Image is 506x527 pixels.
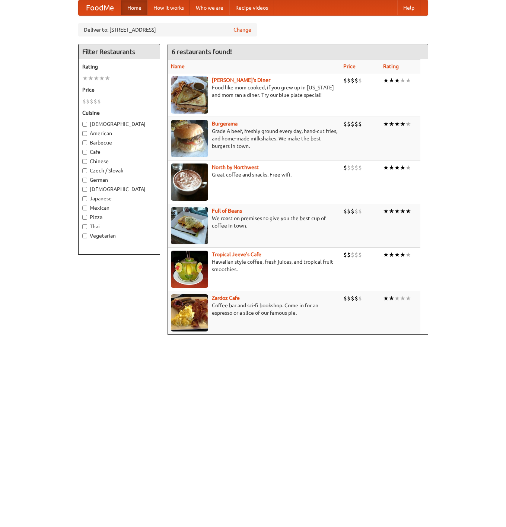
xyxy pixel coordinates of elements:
[212,251,261,257] a: Tropical Jeeve's Cafe
[171,171,337,178] p: Great coffee and snacks. Free wifi.
[347,120,351,128] li: $
[82,234,87,238] input: Vegetarian
[351,164,354,172] li: $
[383,294,389,302] li: ★
[343,207,347,215] li: $
[389,120,394,128] li: ★
[212,164,259,170] a: North by Northwest
[82,232,156,239] label: Vegetarian
[383,251,389,259] li: ★
[190,0,229,15] a: Who we are
[82,215,87,220] input: Pizza
[358,251,362,259] li: $
[405,294,411,302] li: ★
[358,207,362,215] li: $
[212,208,242,214] a: Full of Beans
[383,164,389,172] li: ★
[343,76,347,85] li: $
[171,302,337,317] p: Coffee bar and sci-fi bookshop. Come in for an espresso or a slice of our famous pie.
[394,251,400,259] li: ★
[79,0,121,15] a: FoodMe
[212,121,238,127] a: Burgerama
[82,109,156,117] h5: Cuisine
[351,120,354,128] li: $
[354,294,358,302] li: $
[354,164,358,172] li: $
[86,97,90,105] li: $
[383,120,389,128] li: ★
[82,97,86,105] li: $
[394,164,400,172] li: ★
[82,139,156,146] label: Barbecue
[82,176,156,184] label: German
[90,97,93,105] li: $
[82,196,87,201] input: Japanese
[343,120,347,128] li: $
[358,76,362,85] li: $
[389,164,394,172] li: ★
[351,294,354,302] li: $
[171,251,208,288] img: jeeves.jpg
[389,76,394,85] li: ★
[400,164,405,172] li: ★
[82,150,87,155] input: Cafe
[82,74,88,82] li: ★
[383,207,389,215] li: ★
[172,48,232,55] ng-pluralize: 6 restaurants found!
[347,164,351,172] li: $
[405,120,411,128] li: ★
[394,294,400,302] li: ★
[394,76,400,85] li: ★
[405,207,411,215] li: ★
[171,127,337,150] p: Grade A beef, freshly ground every day, hand-cut fries, and home-made milkshakes. We make the bes...
[354,76,358,85] li: $
[79,44,160,59] h4: Filter Restaurants
[82,140,87,145] input: Barbecue
[347,251,351,259] li: $
[343,294,347,302] li: $
[405,251,411,259] li: ★
[147,0,190,15] a: How it works
[383,63,399,69] a: Rating
[82,213,156,221] label: Pizza
[82,224,87,229] input: Thai
[82,122,87,127] input: [DEMOGRAPHIC_DATA]
[82,206,87,210] input: Mexican
[354,207,358,215] li: $
[347,294,351,302] li: $
[233,26,251,34] a: Change
[343,63,356,69] a: Price
[383,76,389,85] li: ★
[121,0,147,15] a: Home
[171,258,337,273] p: Hawaiian style coffee, fresh juices, and tropical fruit smoothies.
[171,294,208,331] img: zardoz.jpg
[400,294,405,302] li: ★
[171,76,208,114] img: sallys.jpg
[171,84,337,99] p: Food like mom cooked, if you grew up in [US_STATE] and mom ran a diner. Try our blue plate special!
[171,215,337,229] p: We roast on premises to give you the best cup of coffee in town.
[82,167,156,174] label: Czech / Slovak
[358,120,362,128] li: $
[82,195,156,202] label: Japanese
[171,63,185,69] a: Name
[343,251,347,259] li: $
[212,77,270,83] a: [PERSON_NAME]'s Diner
[389,294,394,302] li: ★
[82,187,87,192] input: [DEMOGRAPHIC_DATA]
[78,23,257,36] div: Deliver to: [STREET_ADDRESS]
[82,168,87,173] input: Czech / Slovak
[93,97,97,105] li: $
[405,76,411,85] li: ★
[82,204,156,212] label: Mexican
[82,185,156,193] label: [DEMOGRAPHIC_DATA]
[400,207,405,215] li: ★
[82,130,156,137] label: American
[171,207,208,244] img: beans.jpg
[229,0,274,15] a: Recipe videos
[351,251,354,259] li: $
